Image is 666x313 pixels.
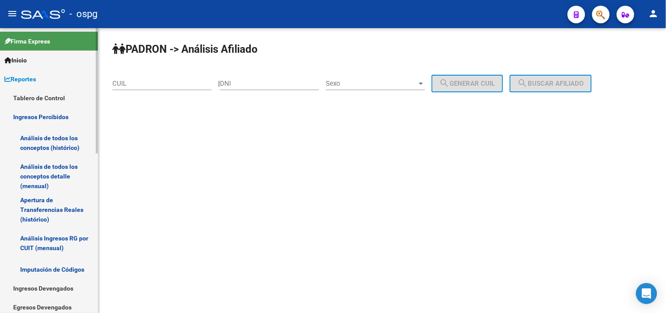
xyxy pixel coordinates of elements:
[432,75,503,92] button: Generar CUIL
[439,80,495,87] span: Generar CUIL
[518,80,584,87] span: Buscar afiliado
[218,80,510,87] div: |
[326,80,417,87] span: Sexo
[648,8,659,19] mat-icon: person
[112,43,258,55] strong: PADRON -> Análisis Afiliado
[4,36,50,46] span: Firma Express
[439,78,450,88] mat-icon: search
[4,55,27,65] span: Inicio
[510,75,592,92] button: Buscar afiliado
[636,283,657,304] div: Open Intercom Messenger
[7,8,18,19] mat-icon: menu
[4,74,36,84] span: Reportes
[518,78,528,88] mat-icon: search
[69,4,97,24] span: - ospg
